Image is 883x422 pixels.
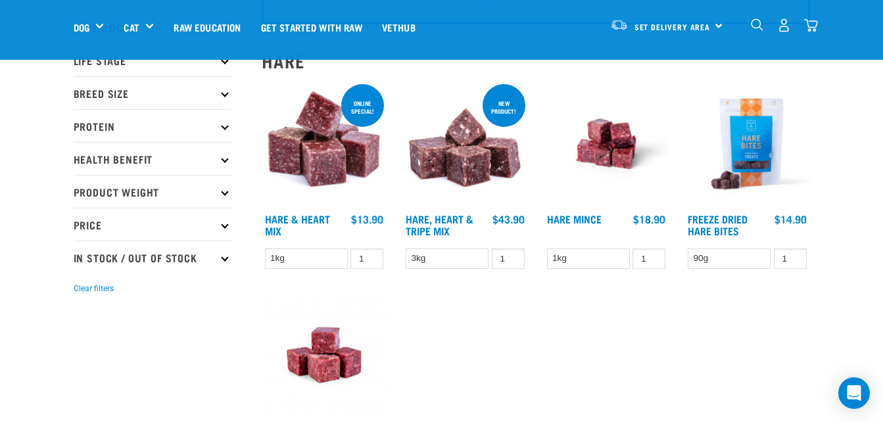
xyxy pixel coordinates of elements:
[406,216,473,233] a: Hare, Heart & Tripe Mix
[804,18,818,32] img: home-icon@2x.png
[610,19,628,31] img: van-moving.png
[402,82,528,207] img: 1175 Rabbit Heart Tripe Mix 01
[74,208,231,241] p: Price
[341,93,384,121] div: ONLINE SPECIAL!
[751,18,763,31] img: home-icon-1@2x.png
[265,216,330,233] a: Hare & Heart Mix
[492,213,525,225] div: $43.90
[547,216,602,222] a: Hare Mince
[633,213,665,225] div: $18.90
[634,24,711,29] span: Set Delivery Area
[774,248,807,269] input: 1
[838,377,870,409] div: Open Intercom Messenger
[262,51,810,71] h2: Hare
[74,20,89,35] a: Dog
[164,1,251,53] a: Raw Education
[74,241,231,273] p: In Stock / Out Of Stock
[775,213,807,225] div: $14.90
[74,175,231,208] p: Product Weight
[74,76,231,109] p: Breed Size
[251,1,372,53] a: Get started with Raw
[124,20,139,35] a: Cat
[684,82,810,207] img: Raw Essentials Freeze Dried Hare Bites
[777,18,791,32] img: user.png
[350,248,383,269] input: 1
[483,93,525,121] div: new product!
[74,109,231,142] p: Protein
[262,82,387,207] img: Pile Of Cubed Hare Heart For Pets
[544,82,669,207] img: Raw Essentials Hare Mince Raw Bites For Cats & Dogs
[372,1,425,53] a: Vethub
[351,213,383,225] div: $13.90
[262,293,387,418] img: Rabbit Venison Salmon Organ 1688
[74,43,231,76] p: Life Stage
[632,248,665,269] input: 1
[74,142,231,175] p: Health Benefit
[74,283,114,294] button: Clear filters
[492,248,525,269] input: 1
[688,216,748,233] a: Freeze Dried Hare Bites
